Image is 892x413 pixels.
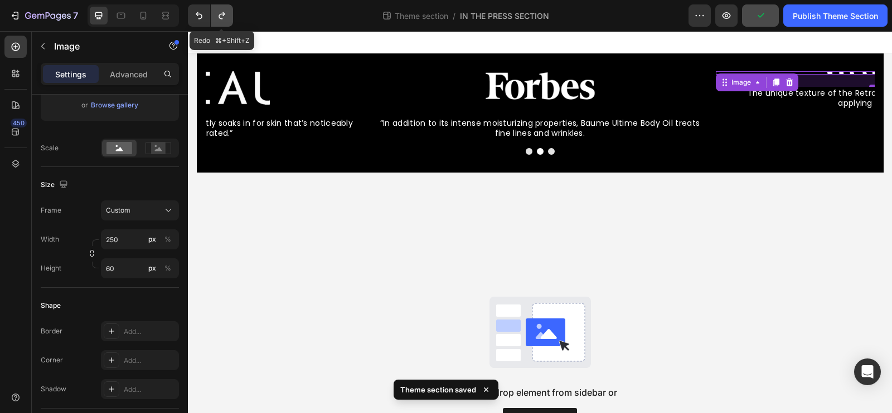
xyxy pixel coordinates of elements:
[161,262,174,275] button: px
[146,233,159,246] button: %
[338,117,345,124] button: Dot
[91,100,138,110] div: Browse gallery
[41,143,59,153] div: Scale
[55,68,86,80] p: Settings
[11,119,27,127] div: 450
[623,40,762,43] img: gempages_479927666422580021-8475d4de-b95c-4a1c-b2c9-95a9a845b587.png
[148,234,156,244] div: px
[54,40,149,53] p: Image
[124,385,176,395] div: Add...
[41,326,62,336] div: Border
[41,234,59,244] label: Width
[101,258,179,278] input: px%
[124,327,176,337] div: Add...
[41,384,66,394] div: Shadow
[41,301,61,311] div: Shape
[557,56,828,77] span: "The unique texture of the Retrouvé Baume Ultime Body Oil makes applying it a dream."
[164,234,171,244] div: %
[124,356,176,366] div: Add...
[275,355,429,368] span: Drag & drop element from sidebar or
[81,99,88,112] span: or
[148,263,156,273] div: px
[41,263,61,273] label: Height
[392,10,450,22] span: Theme section
[360,117,367,124] button: Dot
[4,4,83,27] button: 7
[188,31,892,413] iframe: Design area
[460,10,549,22] span: IN THE PRESS SECTION
[188,86,517,108] div: Rich Text Editor. Editing area: main
[101,200,179,220] button: Custom
[188,4,233,27] div: Undo/Redo
[315,377,389,399] button: Explore Library
[400,384,476,395] p: Theme section saved
[106,205,130,215] span: Custom
[283,40,422,73] img: gempages_479927666422580021-cb1b984b-7f15-4ddb-ac3f-1916ed8c1528.png
[110,68,148,80] p: Advanced
[161,233,174,246] button: px
[41,205,61,215] label: Frame
[793,10,878,22] div: Publish Theme Section
[854,358,881,385] div: Open Intercom Messenger
[90,100,139,111] button: Browse gallery
[41,178,70,193] div: Size
[101,229,179,249] input: px%
[349,117,356,124] button: Dot
[453,10,455,22] span: /
[164,263,171,273] div: %
[146,262,159,275] button: %
[41,355,63,365] div: Corner
[192,86,512,107] span: “In addition to its intense moisturizing properties, Baume Ultime Body Oil treats fine lines and ...
[783,4,888,27] button: Publish Theme Section
[541,46,565,56] div: Image
[73,9,78,22] p: 7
